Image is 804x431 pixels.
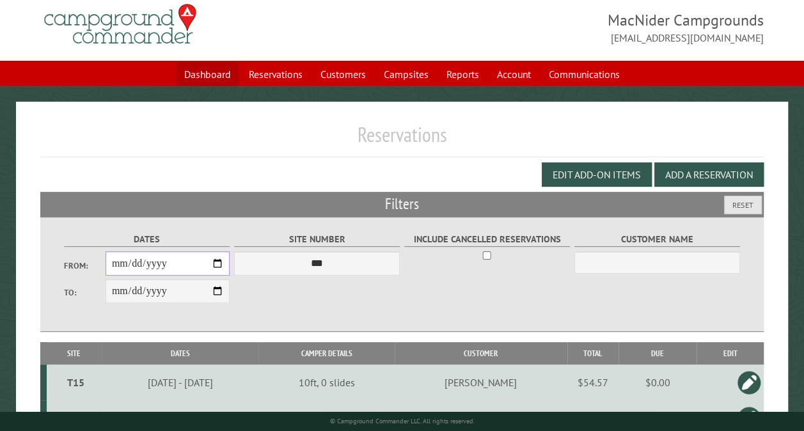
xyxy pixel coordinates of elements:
th: Camper Details [258,342,395,364]
a: Customers [313,62,374,86]
th: Customer [395,342,567,364]
label: Customer Name [574,232,740,247]
a: Dashboard [177,62,239,86]
th: Edit [697,342,764,364]
td: 10ft, 0 slides [258,364,395,400]
button: Edit Add-on Items [542,162,652,187]
a: Reservations [241,62,310,86]
td: [PERSON_NAME] [395,364,567,400]
td: $0.00 [619,364,697,400]
button: Reset [724,196,762,214]
div: T15 [52,376,100,389]
a: Account [489,62,539,86]
th: Total [567,342,619,364]
a: Campsites [376,62,436,86]
div: [DATE] - [DATE] [104,376,256,389]
th: Dates [102,342,258,364]
th: Due [619,342,697,364]
th: Site [47,342,102,364]
label: From: [64,260,106,272]
h1: Reservations [40,122,764,157]
span: MacNider Campgrounds [EMAIL_ADDRESS][DOMAIN_NAME] [402,10,764,45]
h2: Filters [40,192,764,216]
label: Dates [64,232,230,247]
td: $54.57 [567,364,619,400]
a: Reports [439,62,487,86]
label: To: [64,286,106,299]
a: Communications [541,62,627,86]
label: Site Number [234,232,400,247]
label: Include Cancelled Reservations [404,232,570,247]
small: © Campground Commander LLC. All rights reserved. [330,417,475,425]
button: Add a Reservation [654,162,764,187]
